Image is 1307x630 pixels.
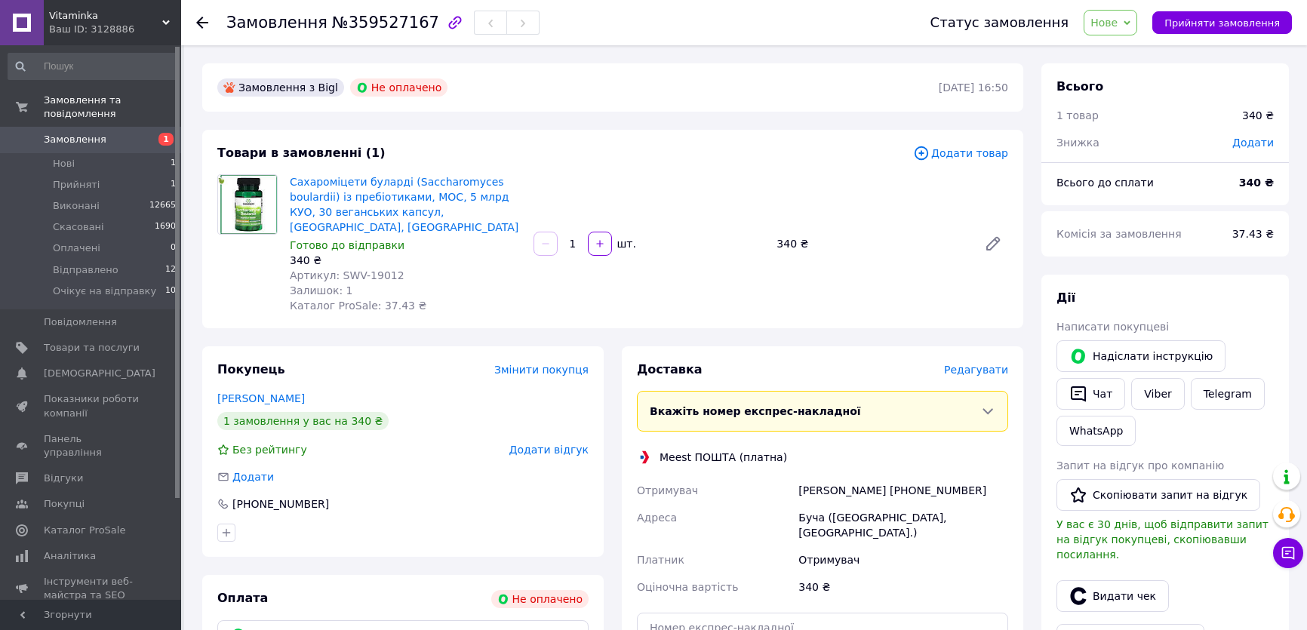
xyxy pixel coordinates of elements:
span: 10 [165,284,176,298]
div: Повернутися назад [196,15,208,30]
span: №359527167 [332,14,439,32]
span: Vitaminka [49,9,162,23]
span: Запит на відгук про компанію [1056,459,1224,472]
span: Нові [53,157,75,171]
button: Видати чек [1056,580,1169,612]
a: Viber [1131,378,1184,410]
div: 1 замовлення у вас на 340 ₴ [217,412,389,430]
div: Буча ([GEOGRAPHIC_DATA], [GEOGRAPHIC_DATA].) [795,504,1011,546]
span: 1 [171,157,176,171]
span: Товари в замовленні (1) [217,146,386,160]
span: Каталог ProSale [44,524,125,537]
div: Не оплачено [491,590,589,608]
span: Додати товар [913,145,1008,161]
b: 340 ₴ [1239,177,1274,189]
div: 340 ₴ [290,253,521,268]
a: Telegram [1191,378,1265,410]
span: Замовлення [44,133,106,146]
span: Замовлення [226,14,328,32]
a: Сахароміцети буларді (Saccharomyces boulardii) із пребіотиками, МОС, 5 млрд КУО, 30 веганських ка... [290,176,518,233]
span: Очікує на відправку [53,284,156,298]
span: Знижка [1056,137,1099,149]
span: Без рейтингу [232,444,307,456]
span: 37.43 ₴ [1232,228,1274,240]
span: Додати [1232,137,1274,149]
span: 0 [171,241,176,255]
a: WhatsApp [1056,416,1136,446]
span: Інструменти веб-майстра та SEO [44,575,140,602]
span: Платник [637,554,684,566]
img: Сахароміцети буларді (Saccharomyces boulardii) із пребіотиками, МОС, 5 млрд КУО, 30 веганських ка... [218,175,277,234]
span: 1 товар [1056,109,1099,121]
span: Покупці [44,497,85,511]
time: [DATE] 16:50 [939,81,1008,94]
span: Каталог ProSale: 37.43 ₴ [290,300,426,312]
div: Ваш ID: 3128886 [49,23,181,36]
span: Доставка [637,362,703,376]
span: Панель управління [44,432,140,459]
span: 1 [158,133,174,146]
span: Готово до відправки [290,239,404,251]
button: Прийняти замовлення [1152,11,1292,34]
button: Чат [1056,378,1125,410]
div: [PHONE_NUMBER] [231,496,331,512]
span: Оціночна вартість [637,581,738,593]
span: Аналітика [44,549,96,563]
span: Всього до сплати [1056,177,1154,189]
span: 1690 [155,220,176,234]
span: Показники роботи компанії [44,392,140,419]
span: Отримувач [637,484,698,496]
span: 12 [165,263,176,277]
span: Комісія за замовлення [1056,228,1182,240]
div: шт. [614,236,638,251]
button: Надіслати інструкцію [1056,340,1226,372]
span: Оплата [217,591,268,605]
span: Написати покупцеві [1056,321,1169,333]
span: 12665 [149,199,176,213]
div: Meest ПОШТА (платна) [656,450,791,465]
button: Чат з покупцем [1273,538,1303,568]
span: У вас є 30 днів, щоб відправити запит на відгук покупцеві, скопіювавши посилання. [1056,518,1269,561]
span: Прийняти замовлення [1164,17,1280,29]
span: Нове [1090,17,1118,29]
div: Замовлення з Bigl [217,78,344,97]
div: 340 ₴ [1242,108,1274,123]
span: Виконані [53,199,100,213]
span: Відправлено [53,263,118,277]
span: Додати відгук [509,444,589,456]
span: Відгуки [44,472,83,485]
div: Отримувач [795,546,1011,573]
span: Повідомлення [44,315,117,329]
div: 340 ₴ [795,573,1011,601]
span: Товари та послуги [44,341,140,355]
span: [DEMOGRAPHIC_DATA] [44,367,155,380]
div: 340 ₴ [770,233,972,254]
span: Оплачені [53,241,100,255]
span: Дії [1056,290,1075,305]
span: Артикул: SWV-19012 [290,269,404,281]
div: Не оплачено [350,78,447,97]
a: Редагувати [978,229,1008,259]
span: Адреса [637,512,677,524]
span: Покупець [217,362,285,376]
div: [PERSON_NAME] [PHONE_NUMBER] [795,477,1011,504]
button: Скопіювати запит на відгук [1056,479,1260,511]
span: Всього [1056,79,1103,94]
div: Статус замовлення [930,15,1069,30]
span: Редагувати [944,364,1008,376]
span: Змінити покупця [494,364,589,376]
input: Пошук [8,53,177,80]
span: Вкажіть номер експрес-накладної [650,405,861,417]
span: Скасовані [53,220,104,234]
a: [PERSON_NAME] [217,392,305,404]
span: 1 [171,178,176,192]
span: Прийняті [53,178,100,192]
span: Додати [232,471,274,483]
span: Залишок: 1 [290,284,353,297]
span: Замовлення та повідомлення [44,94,181,121]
